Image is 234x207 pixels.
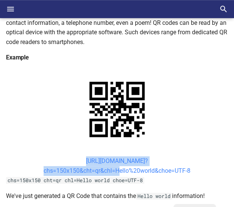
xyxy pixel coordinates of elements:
code: Hello world [136,193,172,199]
img: chart [76,68,158,150]
h4: Example [6,53,228,62]
a: [URL][DOMAIN_NAME]?chs=150x150&cht=qr&chl=Hello%20world&choe=UTF-8 [44,157,190,174]
code: chs=150x150 cht=qr chl=Hello world choe=UTF-8 [6,177,144,184]
p: We've just generated a QR Code that contains the information! [6,191,228,201]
